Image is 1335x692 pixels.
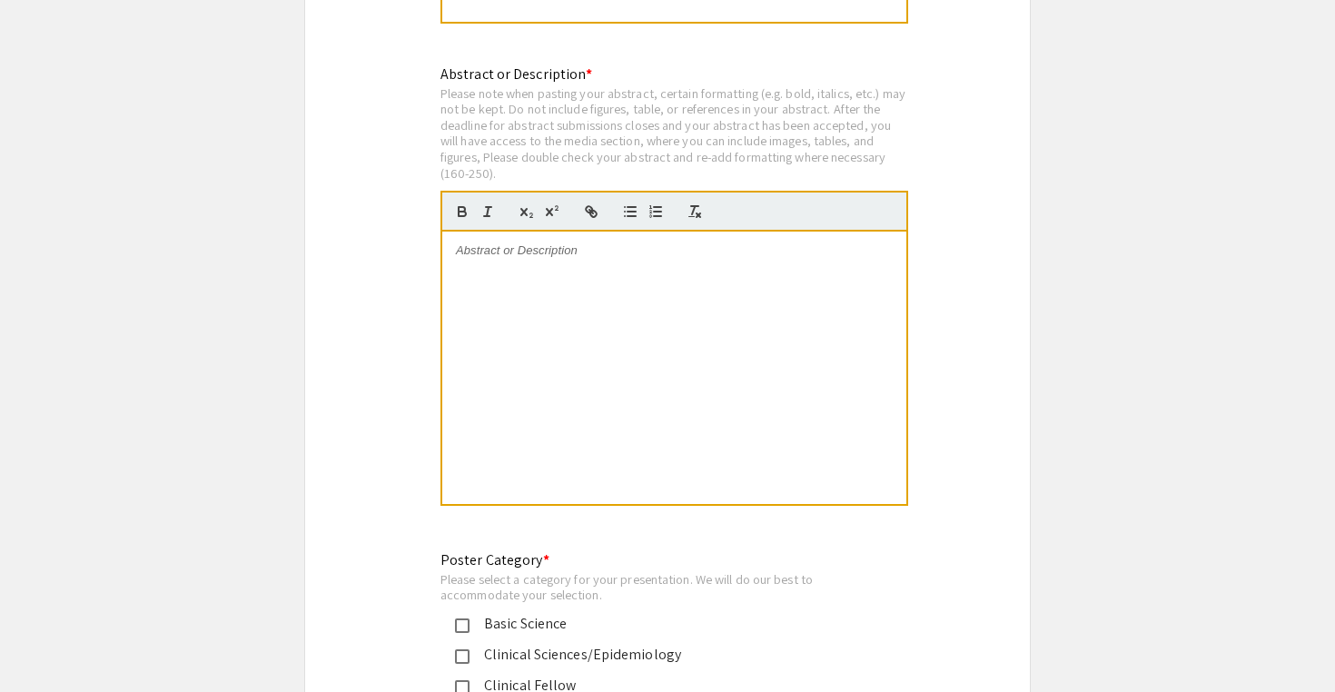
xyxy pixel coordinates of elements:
mat-label: Poster Category [440,550,549,569]
div: Clinical Sciences/Epidemiology [470,644,851,666]
div: Please select a category for your presentation. We will do our best to accommodate your selection. [440,571,865,603]
div: Basic Science [470,613,851,635]
div: Please note when pasting your abstract, certain formatting (e.g. bold, italics, etc.) may not be ... [440,85,908,182]
iframe: Chat [14,610,77,678]
mat-label: Abstract or Description [440,64,592,84]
